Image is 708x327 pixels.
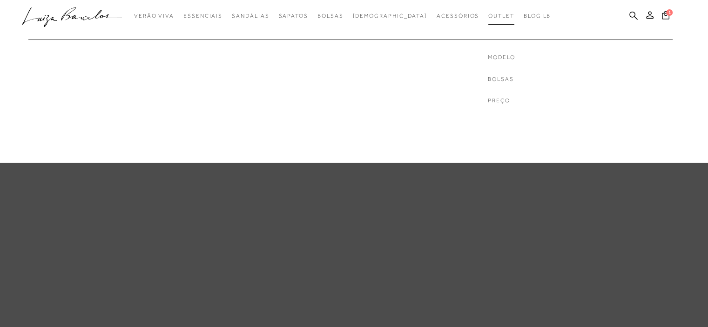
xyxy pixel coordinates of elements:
[317,13,344,19] span: Bolsas
[488,7,514,25] a: categoryNavScreenReaderText
[232,13,269,19] span: Sandálias
[134,13,174,19] span: Verão Viva
[524,13,551,19] span: BLOG LB
[666,9,673,16] span: 1
[437,7,479,25] a: categoryNavScreenReaderText
[183,13,223,19] span: Essenciais
[232,7,269,25] a: categoryNavScreenReaderText
[524,7,551,25] a: BLOG LB
[278,13,308,19] span: Sapatos
[183,7,223,25] a: categoryNavScreenReaderText
[488,97,562,105] a: categoryNavScreenReaderText
[488,13,514,19] span: Outlet
[352,7,427,25] a: noSubCategoriesText
[278,7,308,25] a: categoryNavScreenReaderText
[352,13,427,19] span: [DEMOGRAPHIC_DATA]
[437,13,479,19] span: Acessórios
[134,7,174,25] a: categoryNavScreenReaderText
[488,75,562,83] a: categoryNavScreenReaderText
[659,10,672,23] button: 1
[488,53,562,61] a: categoryNavScreenReaderText
[317,7,344,25] a: categoryNavScreenReaderText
